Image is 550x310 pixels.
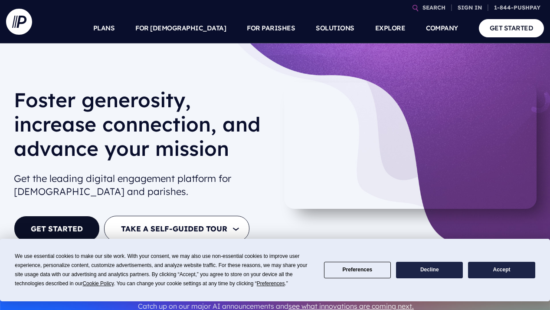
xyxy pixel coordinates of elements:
[316,13,354,43] a: SOLUTIONS
[375,13,406,43] a: EXPLORE
[14,88,269,168] h1: Foster generosity, increase connection, and advance your mission
[93,13,115,43] a: PLANS
[426,13,458,43] a: COMPANY
[15,252,313,288] div: We use essential cookies to make our site work. With your consent, we may also use non-essential ...
[257,280,285,287] span: Preferences
[324,262,391,279] button: Preferences
[468,262,535,279] button: Accept
[479,19,544,37] a: GET STARTED
[14,168,269,202] h2: Get the leading digital engagement platform for [DEMOGRAPHIC_DATA] and parishes.
[82,280,114,287] span: Cookie Policy
[135,13,226,43] a: FOR [DEMOGRAPHIC_DATA]
[14,216,100,241] a: GET STARTED
[104,216,249,241] button: TAKE A SELF-GUIDED TOUR
[396,262,463,279] button: Decline
[247,13,295,43] a: FOR PARISHES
